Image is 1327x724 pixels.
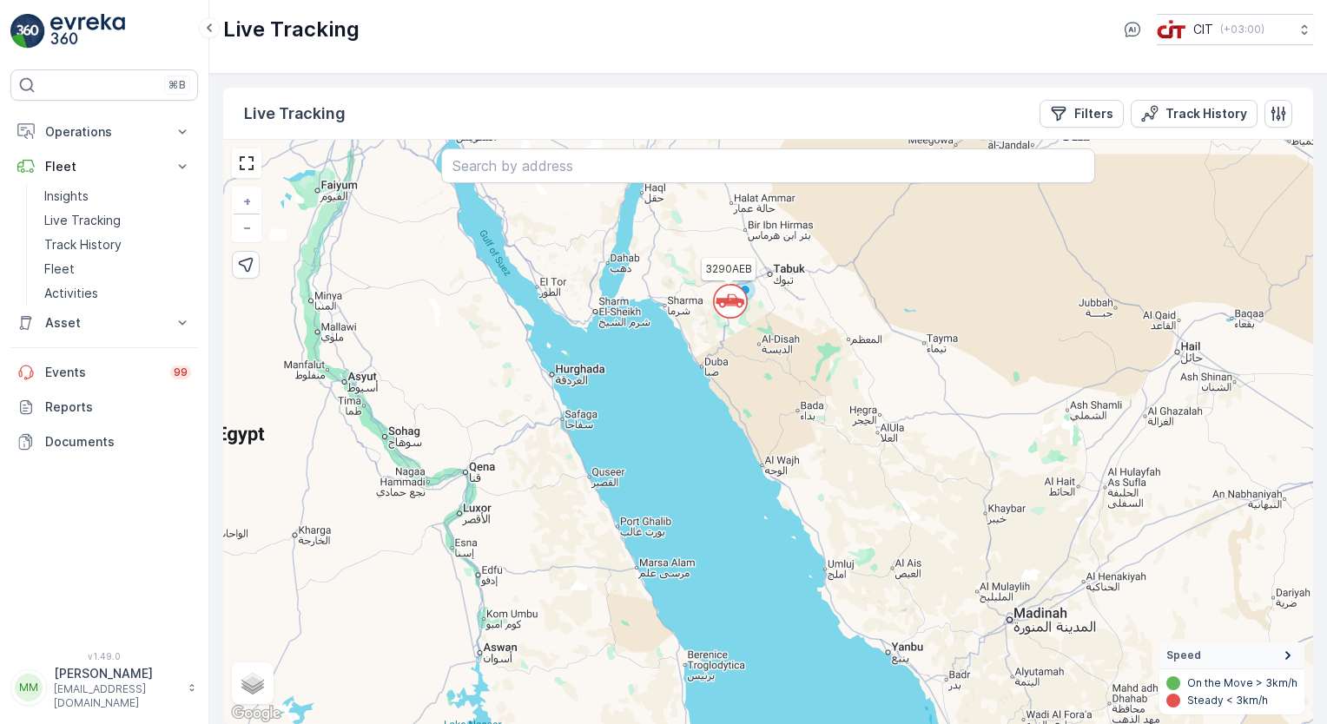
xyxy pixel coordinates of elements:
a: Events99 [10,355,198,390]
p: Fleet [44,260,75,278]
button: Track History [1131,100,1258,128]
p: Events [45,364,160,381]
div: ` [713,284,736,310]
p: On the Move > 3km/h [1187,676,1297,690]
p: ( +03:00 ) [1220,23,1264,36]
p: Live Tracking [44,212,121,229]
p: Asset [45,314,163,332]
p: Reports [45,398,191,416]
div: MM [15,674,43,701]
p: Track History [44,236,122,253]
p: Activities [44,285,98,302]
svg: ` [713,284,748,319]
a: Layers [234,664,272,702]
a: Zoom In [234,188,260,214]
button: Filters [1040,100,1124,128]
a: Fleet [37,257,198,281]
p: Operations [45,123,163,141]
a: Reports [10,390,198,425]
img: logo [10,14,45,49]
p: [PERSON_NAME] [54,665,179,682]
button: Asset [10,306,198,340]
p: Track History [1165,105,1247,122]
a: View Fullscreen [234,150,260,176]
p: Steady < 3km/h [1187,694,1268,708]
a: Track History [37,233,198,257]
summary: Speed [1159,642,1304,669]
a: Live Tracking [37,208,198,233]
p: Live Tracking [244,102,346,126]
button: Fleet [10,149,198,184]
button: MM[PERSON_NAME][EMAIL_ADDRESS][DOMAIN_NAME] [10,665,198,710]
p: 99 [174,365,188,379]
input: Search by address [441,148,1095,183]
a: Insights [37,184,198,208]
p: Live Tracking [223,16,360,43]
p: ⌘B [168,78,186,92]
p: Fleet [45,158,163,175]
p: CIT [1193,21,1213,38]
img: logo_light-DOdMpM7g.png [50,14,125,49]
p: [EMAIL_ADDRESS][DOMAIN_NAME] [54,682,179,710]
p: Filters [1074,105,1113,122]
button: Operations [10,115,198,149]
span: − [243,220,252,234]
a: Documents [10,425,198,459]
button: CIT(+03:00) [1157,14,1313,45]
img: cit-logo_pOk6rL0.png [1157,20,1186,39]
span: v 1.49.0 [10,651,198,661]
p: Documents [45,433,191,451]
span: Speed [1166,648,1201,662]
span: + [243,194,251,208]
a: Activities [37,281,198,306]
a: Zoom Out [234,214,260,240]
p: Insights [44,188,89,205]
